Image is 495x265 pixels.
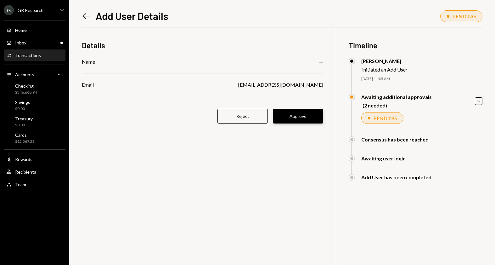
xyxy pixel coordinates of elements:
[4,69,65,80] a: Accounts
[4,130,65,146] a: Cards$12,567.23
[217,109,268,124] button: Reject
[15,27,27,33] div: Home
[361,94,432,100] div: Awaiting additional approvals
[15,40,26,45] div: Inbox
[15,83,37,89] div: Checking
[4,24,65,36] a: Home
[453,13,476,19] div: PENDING
[4,49,65,61] a: Transactions
[4,81,65,96] a: Checking$346,660.94
[4,98,65,113] a: Savings$0.00
[374,115,397,121] div: PENDING
[361,174,431,180] div: Add User has been completed
[15,139,35,144] div: $12,567.23
[15,72,34,77] div: Accounts
[4,37,65,48] a: Inbox
[363,102,432,108] div: (2 needed)
[15,157,32,162] div: Rewards
[4,5,14,15] div: G
[273,109,323,124] button: Approve
[15,90,37,95] div: $346,660.94
[4,166,65,177] a: Recipients
[82,58,95,66] div: Name
[361,155,406,161] div: Awaiting user login
[361,58,408,64] div: [PERSON_NAME]
[15,100,30,105] div: Savings
[15,123,33,128] div: $0.00
[82,40,105,50] h3: Details
[4,114,65,129] a: Treasury$0.00
[361,76,482,82] div: [DATE] 11:05 AM
[15,53,41,58] div: Transactions
[361,136,429,142] div: Consensus has been reached
[4,153,65,165] a: Rewards
[15,132,35,138] div: Cards
[82,81,94,89] div: Email
[15,106,30,112] div: $0.00
[15,116,33,121] div: Treasury
[15,182,26,187] div: Team
[15,169,36,175] div: Recipients
[319,58,323,66] div: —
[96,9,168,22] h1: Add User Details
[238,81,323,89] div: [EMAIL_ADDRESS][DOMAIN_NAME]
[362,66,408,72] div: initiated an Add User
[4,179,65,190] a: Team
[349,40,482,50] h3: Timeline
[18,8,43,13] div: GR Research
